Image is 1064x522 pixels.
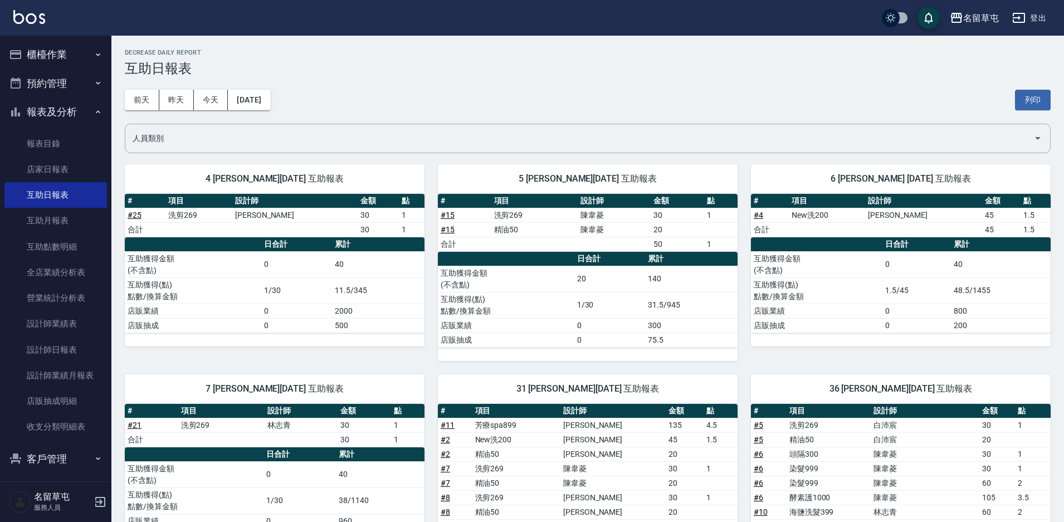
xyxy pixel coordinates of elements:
td: 1.5 [704,432,738,447]
a: 設計師日報表 [4,337,107,363]
td: 0 [882,318,951,333]
th: 日合計 [882,237,951,252]
td: 1/30 [261,277,332,304]
td: 30 [979,447,1015,461]
p: 服務人員 [34,503,91,513]
td: 30 [358,208,398,222]
a: 店家日報表 [4,157,107,182]
th: 累計 [332,237,424,252]
td: 1.5 [1021,222,1051,237]
td: 300 [645,318,738,333]
img: Person [9,491,31,513]
td: 精油50 [472,476,560,490]
td: 1 [399,222,424,237]
th: 點 [399,194,424,208]
th: 設計師 [560,404,666,418]
td: 40 [336,461,424,487]
td: 38/1140 [336,487,424,514]
td: 30 [979,418,1015,432]
td: 1 [704,461,738,476]
a: #11 [441,421,455,430]
th: 累計 [645,252,738,266]
td: 互助獲得(點) 點數/換算金額 [438,292,574,318]
th: # [125,194,165,208]
a: #10 [754,508,768,516]
td: 48.5/1455 [951,277,1051,304]
th: 項目 [787,404,871,418]
td: 135 [666,418,704,432]
td: [PERSON_NAME] [232,208,358,222]
td: 合計 [125,222,165,237]
td: 45 [666,432,704,447]
td: 1 [1015,418,1051,432]
th: 日合計 [263,447,336,462]
a: #6 [754,464,763,473]
a: #2 [441,435,450,444]
td: 1 [704,490,738,505]
td: 75.5 [645,333,738,347]
td: 互助獲得金額 (不含點) [125,251,261,277]
a: #15 [441,225,455,234]
button: [DATE] [228,90,270,110]
td: 洗剪269 [491,208,578,222]
a: 店販抽成明細 [4,388,107,414]
table: a dense table [751,194,1051,237]
td: 精油50 [472,505,560,519]
th: 點 [704,194,738,208]
td: 陳韋菱 [871,490,980,505]
span: 7 [PERSON_NAME][DATE] 互助報表 [138,383,411,394]
td: 白沛宸 [871,418,980,432]
td: 精油50 [472,447,560,461]
button: 報表及分析 [4,97,107,126]
th: 項目 [789,194,865,208]
td: 0 [261,304,332,318]
td: 互助獲得金額 (不含點) [125,461,263,487]
a: #5 [754,435,763,444]
a: #6 [754,479,763,487]
td: 染髮999 [787,461,871,476]
th: 金額 [338,404,391,418]
button: 名留草屯 [945,7,1003,30]
td: 0 [263,461,336,487]
td: 105 [979,490,1015,505]
a: #8 [441,493,450,502]
td: 0 [261,318,332,333]
td: 1 [1015,461,1051,476]
td: 陳韋菱 [871,476,980,490]
th: # [125,404,178,418]
h2: Decrease Daily Report [125,49,1051,56]
td: 30 [338,432,391,447]
td: 20 [666,476,704,490]
td: 店販抽成 [438,333,574,347]
a: #7 [441,464,450,473]
td: 店販業績 [438,318,574,333]
h5: 名留草屯 [34,491,91,503]
span: 36 [PERSON_NAME][DATE] 互助報表 [764,383,1037,394]
th: 項目 [165,194,232,208]
td: 2000 [332,304,424,318]
td: 1 [391,432,424,447]
td: 1 [704,208,738,222]
td: 0 [574,333,645,347]
td: 20 [574,266,645,292]
th: # [438,404,472,418]
td: 11.5/345 [332,277,424,304]
div: 名留草屯 [963,11,999,25]
th: 點 [1015,404,1051,418]
td: 互助獲得(點) 點數/換算金額 [751,277,882,304]
td: 1 [704,237,738,251]
button: 櫃檯作業 [4,40,107,69]
td: [PERSON_NAME] [560,505,666,519]
td: [PERSON_NAME] [560,490,666,505]
td: 酵素護1000 [787,490,871,505]
a: #7 [441,479,450,487]
td: 洗剪269 [472,461,560,476]
td: 合計 [751,222,789,237]
td: 互助獲得金額 (不含點) [438,266,574,292]
td: 染髮999 [787,476,871,490]
button: save [917,7,940,29]
td: 互助獲得(點) 點數/換算金額 [125,487,263,514]
td: 店販抽成 [751,318,882,333]
td: 60 [979,505,1015,519]
th: 金額 [651,194,704,208]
